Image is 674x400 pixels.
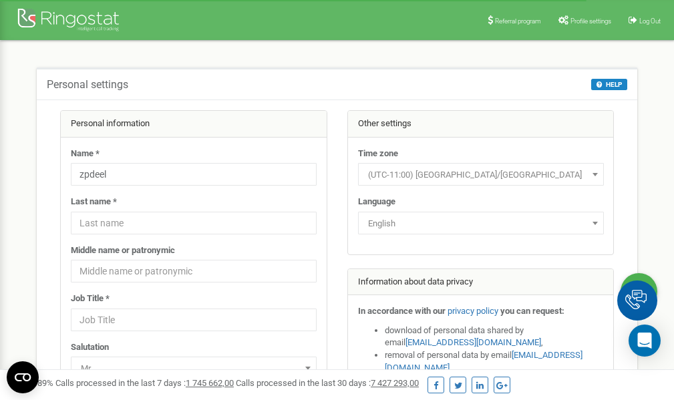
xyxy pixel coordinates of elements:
a: [EMAIL_ADDRESS][DOMAIN_NAME] [405,337,541,347]
strong: In accordance with our [358,306,446,316]
label: Job Title * [71,292,110,305]
li: removal of personal data by email , [385,349,604,374]
span: (UTC-11:00) Pacific/Midway [358,163,604,186]
h5: Personal settings [47,79,128,91]
label: Language [358,196,395,208]
u: 1 745 662,00 [186,378,234,388]
input: Name [71,163,317,186]
div: Information about data privacy [348,269,614,296]
label: Last name * [71,196,117,208]
label: Time zone [358,148,398,160]
span: English [363,214,599,233]
div: Other settings [348,111,614,138]
span: Profile settings [570,17,611,25]
span: Referral program [495,17,541,25]
input: Last name [71,212,317,234]
div: Open Intercom Messenger [629,325,661,357]
input: Middle name or patronymic [71,260,317,282]
label: Middle name or patronymic [71,244,175,257]
span: English [358,212,604,234]
span: (UTC-11:00) Pacific/Midway [363,166,599,184]
button: Open CMP widget [7,361,39,393]
button: HELP [591,79,627,90]
label: Salutation [71,341,109,354]
span: Log Out [639,17,661,25]
span: Calls processed in the last 30 days : [236,378,419,388]
div: Personal information [61,111,327,138]
label: Name * [71,148,100,160]
span: Mr. [71,357,317,379]
a: privacy policy [448,306,498,316]
input: Job Title [71,309,317,331]
strong: you can request: [500,306,564,316]
span: Mr. [75,359,312,378]
u: 7 427 293,00 [371,378,419,388]
span: Calls processed in the last 7 days : [55,378,234,388]
li: download of personal data shared by email , [385,325,604,349]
